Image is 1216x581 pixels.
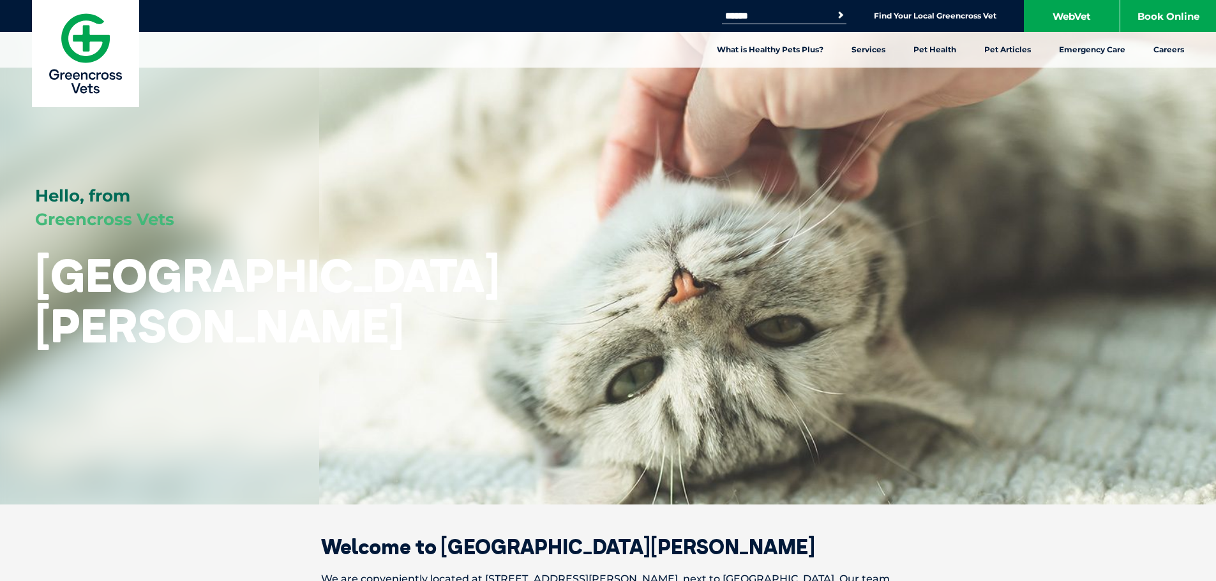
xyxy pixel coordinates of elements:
[35,250,500,351] h1: [GEOGRAPHIC_DATA][PERSON_NAME]
[1045,32,1139,68] a: Emergency Care
[874,11,996,21] a: Find Your Local Greencross Vet
[1139,32,1198,68] a: Careers
[970,32,1045,68] a: Pet Articles
[35,186,130,206] span: Hello, from
[35,209,174,230] span: Greencross Vets
[834,9,847,22] button: Search
[899,32,970,68] a: Pet Health
[703,32,837,68] a: What is Healthy Pets Plus?
[837,32,899,68] a: Services
[276,536,940,557] h2: Welcome to [GEOGRAPHIC_DATA][PERSON_NAME]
